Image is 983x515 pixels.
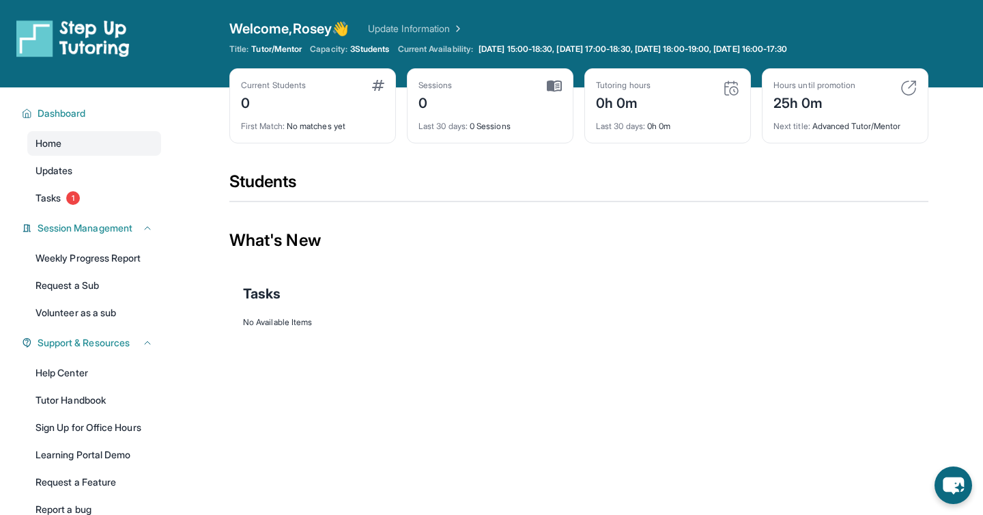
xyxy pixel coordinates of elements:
[243,317,915,328] div: No Available Items
[38,221,132,235] span: Session Management
[935,467,972,504] button: chat-button
[16,19,130,57] img: logo
[27,388,161,413] a: Tutor Handbook
[66,191,80,205] span: 1
[398,44,473,55] span: Current Availability:
[418,121,468,131] span: Last 30 days :
[38,107,86,120] span: Dashboard
[27,415,161,440] a: Sign Up for Office Hours
[27,186,161,210] a: Tasks1
[38,336,130,350] span: Support & Resources
[27,301,161,325] a: Volunteer as a sub
[229,19,349,38] span: Welcome, Rosey 👋
[27,443,161,467] a: Learning Portal Demo
[241,113,384,132] div: No matches yet
[241,121,285,131] span: First Match :
[229,171,928,201] div: Students
[372,80,384,91] img: card
[27,131,161,156] a: Home
[32,336,153,350] button: Support & Resources
[229,44,248,55] span: Title:
[773,80,855,91] div: Hours until promotion
[596,80,651,91] div: Tutoring hours
[35,137,61,150] span: Home
[900,80,917,96] img: card
[476,44,790,55] a: [DATE] 15:00-18:30, [DATE] 17:00-18:30, [DATE] 18:00-19:00, [DATE] 16:00-17:30
[418,113,562,132] div: 0 Sessions
[547,80,562,92] img: card
[27,361,161,385] a: Help Center
[450,22,464,36] img: Chevron Right
[773,113,917,132] div: Advanced Tutor/Mentor
[27,470,161,495] a: Request a Feature
[479,44,787,55] span: [DATE] 15:00-18:30, [DATE] 17:00-18:30, [DATE] 18:00-19:00, [DATE] 16:00-17:30
[32,221,153,235] button: Session Management
[596,113,739,132] div: 0h 0m
[773,91,855,113] div: 25h 0m
[310,44,347,55] span: Capacity:
[350,44,390,55] span: 3 Students
[32,107,153,120] button: Dashboard
[251,44,302,55] span: Tutor/Mentor
[241,80,306,91] div: Current Students
[723,80,739,96] img: card
[773,121,810,131] span: Next title :
[27,273,161,298] a: Request a Sub
[243,284,281,303] span: Tasks
[229,210,928,270] div: What's New
[368,22,464,36] a: Update Information
[35,164,73,178] span: Updates
[27,158,161,183] a: Updates
[418,80,453,91] div: Sessions
[27,246,161,270] a: Weekly Progress Report
[35,191,61,205] span: Tasks
[241,91,306,113] div: 0
[596,121,645,131] span: Last 30 days :
[596,91,651,113] div: 0h 0m
[418,91,453,113] div: 0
